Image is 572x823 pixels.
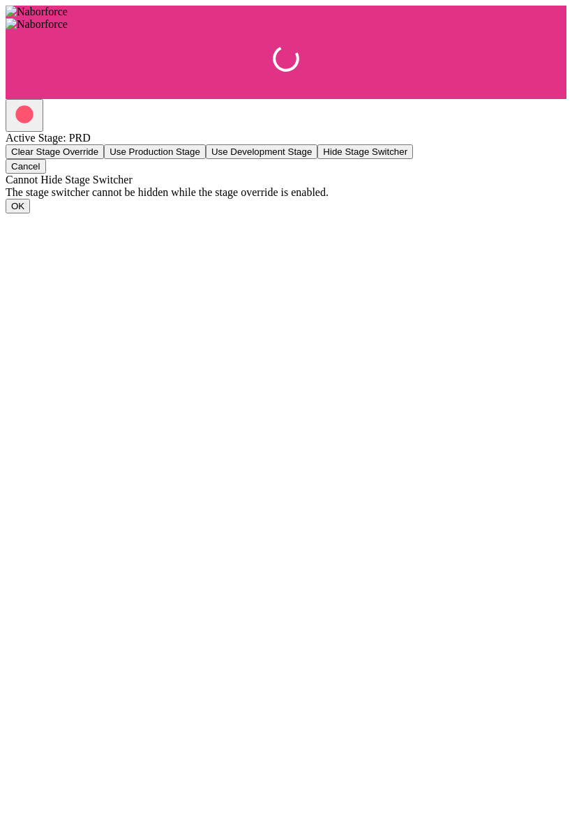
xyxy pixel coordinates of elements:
div: The stage switcher cannot be hidden while the stage override is enabled. [6,186,566,199]
button: Use Production Stage [104,144,206,159]
button: Clear Stage Override [6,144,104,159]
img: Naborforce [6,6,68,18]
img: Naborforce [6,18,68,31]
button: Hide Stage Switcher [317,144,413,159]
div: Active Stage: PRD [6,132,566,144]
button: OK [6,199,30,213]
div: Cannot Hide Stage Switcher [6,174,566,186]
button: Cancel [6,159,46,174]
button: Use Development Stage [206,144,317,159]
